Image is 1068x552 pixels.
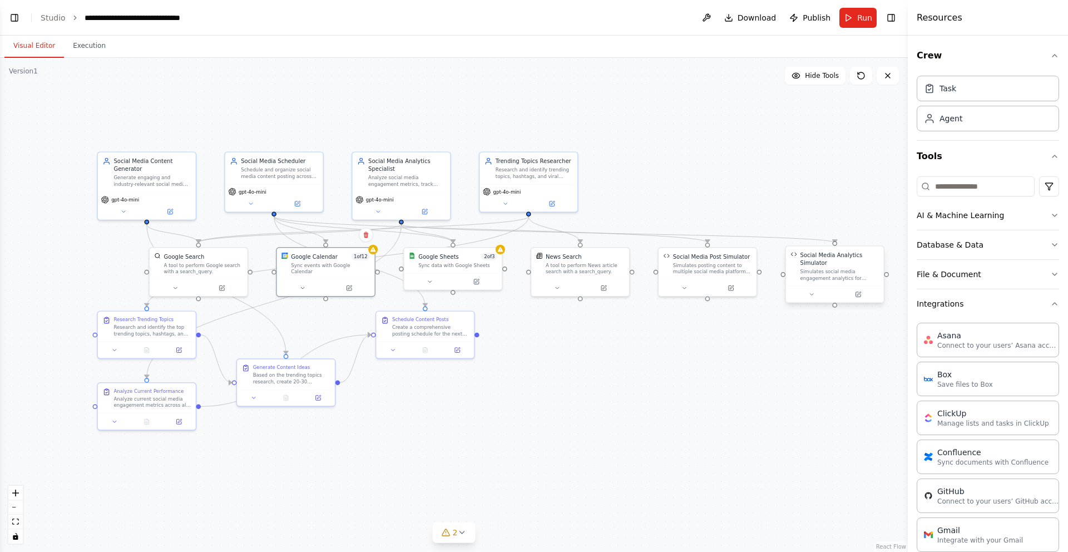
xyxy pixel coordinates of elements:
[496,167,573,180] div: Research and identify trending topics, hashtags, and viral content opportunities in {industry} ac...
[496,157,573,165] div: Trending Topics Researcher
[97,151,196,220] div: Social Media Content GeneratorGenerate engaging and industry-relevant social media content ideas ...
[409,253,415,259] img: Google Sheets
[800,251,879,267] div: Social Media Analytics Simulator
[113,157,191,173] div: Social Media Content Generator
[143,224,406,378] g: Edge from d246df70-58cb-4022-b889-fb862411f728 to 598280c5-01c4-478a-8fcf-620a99523ec6
[937,497,1060,506] p: Connect to your users’ GitHub accounts
[392,324,469,337] div: Create a comprehensive posting schedule for the next 30 days using the generated content ideas an...
[291,262,370,275] div: Sync events with Google Calendar
[366,196,394,203] span: gpt-4o-mini
[479,151,578,212] div: Trending Topics ResearcherResearch and identify trending topics, hashtags, and viral content oppo...
[270,216,429,307] g: Edge from 65124f99-457e-4e6b-b1d6-432d9fb7ed6b to 604a2ca1-8368-4e0b-9fc3-987828f92ec9
[340,331,371,387] g: Edge from 3f3bd16a-9b3b-454b-8f8e-e9bd5297f05c to 604a2ca1-8368-4e0b-9fc3-987828f92ec9
[304,393,332,402] button: Open in side panel
[785,247,884,305] div: Social Media Analytics SimulatorSocial Media Analytics SimulatorSimulates social media engagement...
[195,216,533,243] g: Edge from e2e881d3-397c-4c8b-8b09-08a511d43a7e to 1655cd29-619e-4d4a-a8b6-d8f35edf852b
[224,151,324,212] div: Social Media SchedulerSchedule and organize social media content posting across multiple platform...
[111,196,139,203] span: gpt-4o-mini
[253,364,310,370] div: Generate Content Ideas
[673,262,752,275] div: Simulates posting content to multiple social media platforms with platform-specific formatting an...
[937,486,1060,497] div: GitHub
[546,253,582,260] div: News Search
[7,10,22,26] button: Show left sidebar
[664,253,670,259] img: Social Media Post Simulator
[937,408,1049,419] div: ClickUp
[165,417,192,426] button: Open in side panel
[673,253,750,260] div: Social Media Post Simulator
[917,40,1059,71] button: Crew
[241,157,318,165] div: Social Media Scheduler
[803,12,830,23] span: Publish
[493,189,521,195] span: gpt-4o-mini
[327,283,372,293] button: Open in side panel
[785,67,845,85] button: Hide Tools
[8,486,23,544] div: React Flow controls
[4,34,64,58] button: Visual Editor
[403,247,503,290] div: Google SheetsGoogle Sheets2of3Sync data with Google Sheets
[239,189,266,195] span: gpt-4o-mini
[924,413,933,422] img: ClickUp
[270,216,711,243] g: Edge from 65124f99-457e-4e6b-b1d6-432d9fb7ed6b to ec7f707c-3922-4581-8951-cac0b2730220
[883,10,899,26] button: Hide right sidebar
[924,452,933,461] img: Confluence
[581,283,626,293] button: Open in side panel
[917,141,1059,172] button: Tools
[291,253,337,260] div: Google Calendar
[924,530,933,539] img: Gmail
[368,157,446,173] div: Social Media Analytics Specialist
[546,262,625,275] div: A tool to perform News article search with a search_query.
[143,224,290,354] g: Edge from 94542666-6bd4-418a-9754-d1d14682b63f to 3f3bd16a-9b3b-454b-8f8e-e9bd5297f05c
[937,380,993,389] p: Save files to Box
[275,199,320,209] button: Open in side panel
[236,358,336,407] div: Generate Content IdeasBased on the trending topics research, create 20-30 engaging social media c...
[241,167,318,180] div: Schedule and organize social media content posting across multiple platforms at optimal times for...
[530,199,575,209] button: Open in side panel
[917,260,1059,289] button: File & Document
[269,393,303,402] button: No output available
[408,346,442,355] button: No output available
[805,71,839,80] span: Hide Tools
[454,277,499,287] button: Open in side panel
[397,224,839,243] g: Edge from d246df70-58cb-4022-b889-fb862411f728 to a2b4bc7d-1168-45b0-927a-83ea3103aa8f
[443,346,471,355] button: Open in side panel
[8,529,23,544] button: toggle interactivity
[130,346,164,355] button: No output available
[147,207,192,216] button: Open in side panel
[165,346,192,355] button: Open in side panel
[924,336,933,344] img: Asana
[359,228,373,242] button: Delete node
[8,500,23,515] button: zoom out
[8,486,23,500] button: zoom in
[41,13,66,22] a: Studio
[937,458,1049,467] p: Sync documents with Confluence
[738,12,777,23] span: Download
[433,523,476,543] button: 2
[924,374,933,383] img: Box
[281,253,288,259] img: Google Calendar
[917,230,1059,259] button: Database & Data
[402,207,447,216] button: Open in side panel
[392,316,448,322] div: Schedule Content Posts
[397,224,457,243] g: Edge from d246df70-58cb-4022-b889-fb862411f728 to b9e2a53b-c669-4d44-a873-497c2b5803ec
[368,175,446,188] div: Analyze social media engagement metrics, track performance across platforms, and provide data-dri...
[720,8,781,28] button: Download
[835,290,881,299] button: Open in side panel
[876,544,906,550] a: React Flow attribution
[64,34,115,58] button: Execution
[839,8,877,28] button: Run
[199,283,244,293] button: Open in side panel
[352,253,370,260] span: Number of enabled actions
[708,283,753,293] button: Open in side panel
[536,253,542,259] img: SerplyNewsSearchTool
[352,151,451,220] div: Social Media Analytics SpecialistAnalyze social media engagement metrics, track performance acros...
[937,447,1049,458] div: Confluence
[917,201,1059,230] button: AI & Machine Learning
[113,175,191,188] div: Generate engaging and industry-relevant social media content ideas based on trending topics in {i...
[143,224,202,243] g: Edge from 94542666-6bd4-418a-9754-d1d14682b63f to 1655cd29-619e-4d4a-a8b6-d8f35edf852b
[790,251,797,257] img: Social Media Analytics Simulator
[937,536,1023,545] p: Integrate with your Gmail
[937,369,993,380] div: Box
[937,341,1060,350] p: Connect to your users’ Asana accounts
[8,515,23,529] button: fit view
[937,330,1060,341] div: Asana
